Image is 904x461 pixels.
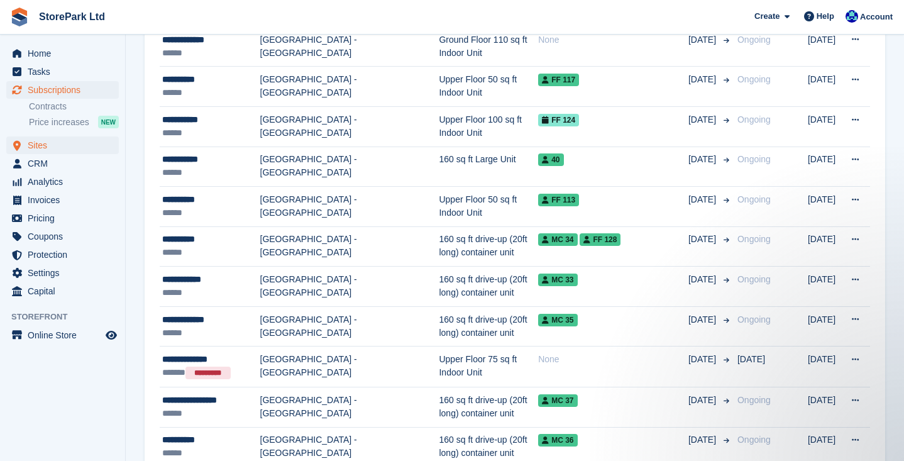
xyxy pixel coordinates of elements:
span: Sites [28,136,103,154]
span: Protection [28,246,103,264]
span: Ongoing [737,114,771,125]
span: MC 35 [538,314,577,326]
td: [DATE] [808,147,844,187]
span: 40 [538,153,563,166]
a: menu [6,155,119,172]
td: 160 sq ft drive-up (20ft long) container unit [439,387,538,428]
span: FF 124 [538,114,579,126]
td: Ground Floor 110 sq ft Indoor Unit [439,26,538,67]
span: Pricing [28,209,103,227]
span: Coupons [28,228,103,245]
span: Tasks [28,63,103,81]
span: [DATE] [688,33,719,47]
span: [DATE] [688,273,719,286]
span: Online Store [28,326,103,344]
a: menu [6,326,119,344]
div: NEW [98,116,119,128]
a: menu [6,45,119,62]
a: menu [6,136,119,154]
a: Contracts [29,101,119,113]
span: MC 34 [538,233,577,246]
span: Ongoing [737,154,771,164]
span: Invoices [28,191,103,209]
td: [GEOGRAPHIC_DATA] - [GEOGRAPHIC_DATA] [260,306,439,347]
span: FF 117 [538,74,579,86]
span: [DATE] [737,354,765,364]
a: menu [6,246,119,264]
span: [DATE] [688,394,719,407]
span: Storefront [11,311,125,323]
span: [DATE] [688,73,719,86]
span: [DATE] [688,153,719,166]
td: [GEOGRAPHIC_DATA] - [GEOGRAPHIC_DATA] [260,147,439,187]
span: Ongoing [737,234,771,244]
td: 160 sq ft drive-up (20ft long) container unit [439,267,538,307]
a: menu [6,209,119,227]
td: Upper Floor 50 sq ft Indoor Unit [439,67,538,107]
td: [DATE] [808,387,844,428]
td: [GEOGRAPHIC_DATA] - [GEOGRAPHIC_DATA] [260,26,439,67]
div: None [538,353,688,366]
td: Upper Floor 100 sq ft Indoor Unit [439,106,538,147]
a: Price increases NEW [29,115,119,129]
span: [DATE] [688,233,719,246]
span: Ongoing [737,314,771,325]
td: 160 sq ft drive-up (20ft long) container unit [439,226,538,267]
td: [DATE] [808,187,844,227]
span: [DATE] [688,433,719,447]
span: Settings [28,264,103,282]
a: menu [6,63,119,81]
span: Help [817,10,834,23]
a: menu [6,264,119,282]
td: [GEOGRAPHIC_DATA] - [GEOGRAPHIC_DATA] [260,67,439,107]
td: [DATE] [808,26,844,67]
td: [GEOGRAPHIC_DATA] - [GEOGRAPHIC_DATA] [260,187,439,227]
span: Ongoing [737,395,771,405]
span: MC 37 [538,394,577,407]
span: Price increases [29,116,89,128]
span: Ongoing [737,435,771,445]
a: menu [6,81,119,99]
span: MC 33 [538,274,577,286]
td: [DATE] [808,106,844,147]
img: Donna [846,10,858,23]
span: Home [28,45,103,62]
td: [GEOGRAPHIC_DATA] - [GEOGRAPHIC_DATA] [260,347,439,387]
div: None [538,33,688,47]
span: Subscriptions [28,81,103,99]
td: [DATE] [808,226,844,267]
span: Ongoing [737,35,771,45]
span: FF 113 [538,194,579,206]
span: Ongoing [737,274,771,284]
td: 160 sq ft drive-up (20ft long) container unit [439,306,538,347]
span: CRM [28,155,103,172]
span: [DATE] [688,353,719,366]
td: Upper Floor 75 sq ft Indoor Unit [439,347,538,387]
span: Create [754,10,780,23]
span: Capital [28,282,103,300]
a: StorePark Ltd [34,6,110,27]
span: [DATE] [688,113,719,126]
td: [DATE] [808,347,844,387]
a: menu [6,173,119,191]
td: [GEOGRAPHIC_DATA] - [GEOGRAPHIC_DATA] [260,387,439,428]
a: Preview store [104,328,119,343]
span: Account [860,11,893,23]
td: 160 sq ft Large Unit [439,147,538,187]
td: [DATE] [808,267,844,307]
span: Analytics [28,173,103,191]
a: menu [6,191,119,209]
img: stora-icon-8386f47178a22dfd0bd8f6a31ec36ba5ce8667c1dd55bd0f319d3a0aa187defe.svg [10,8,29,26]
td: [GEOGRAPHIC_DATA] - [GEOGRAPHIC_DATA] [260,106,439,147]
td: [GEOGRAPHIC_DATA] - [GEOGRAPHIC_DATA] [260,226,439,267]
a: menu [6,228,119,245]
span: MC 36 [538,434,577,447]
span: FF 128 [580,233,620,246]
td: Upper Floor 50 sq ft Indoor Unit [439,187,538,227]
td: [DATE] [808,67,844,107]
span: Ongoing [737,194,771,204]
td: [DATE] [808,306,844,347]
td: [GEOGRAPHIC_DATA] - [GEOGRAPHIC_DATA] [260,267,439,307]
span: [DATE] [688,193,719,206]
span: [DATE] [688,313,719,326]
